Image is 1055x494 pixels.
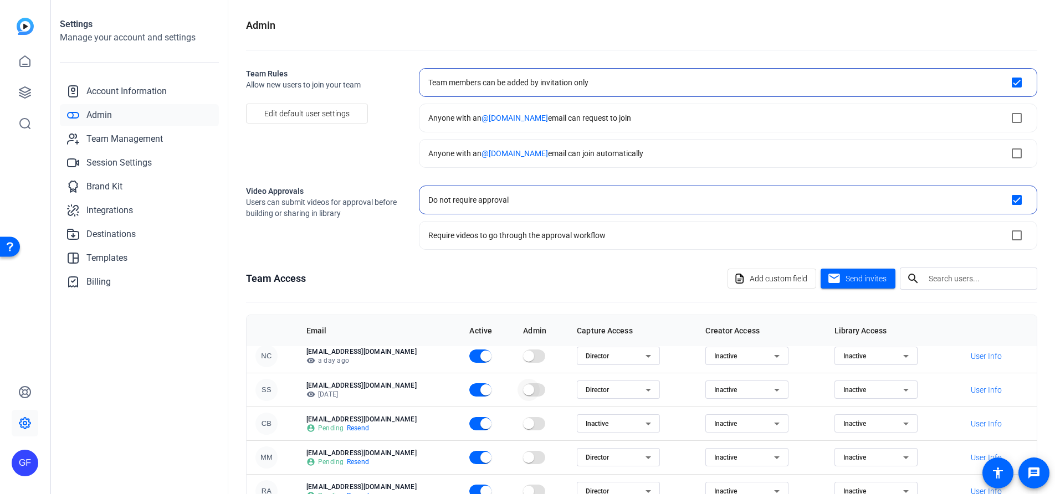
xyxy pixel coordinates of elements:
[843,386,866,394] span: Inactive
[86,85,167,98] span: Account Information
[971,384,1002,395] span: User Info
[586,352,609,360] span: Director
[843,454,866,461] span: Inactive
[843,420,866,428] span: Inactive
[306,347,452,356] p: [EMAIL_ADDRESS][DOMAIN_NAME]
[60,152,219,174] a: Session Settings
[246,104,368,124] button: Edit default user settings
[306,381,452,390] p: [EMAIL_ADDRESS][DOMAIN_NAME]
[306,457,315,466] mat-icon: account_circle
[428,77,588,88] div: Team members can be added by invitation only
[86,275,111,289] span: Billing
[347,457,370,466] span: Resend
[482,149,548,158] span: @[DOMAIN_NAME]
[991,466,1005,480] mat-icon: accessibility
[827,272,841,286] mat-icon: mail
[246,197,401,219] span: Users can submit videos for approval before building or sharing in library
[86,109,112,122] span: Admin
[255,446,278,469] div: MM
[318,424,344,433] span: Pending
[900,272,926,285] mat-icon: search
[971,452,1002,463] span: User Info
[1027,466,1041,480] mat-icon: message
[318,457,344,466] span: Pending
[255,413,278,435] div: CB
[514,315,568,346] th: Admin
[86,132,163,146] span: Team Management
[714,386,737,394] span: Inactive
[264,103,350,124] span: Edit default user settings
[298,315,461,346] th: Email
[821,269,895,289] button: Send invites
[306,356,315,365] mat-icon: visibility
[963,346,1010,366] button: User Info
[714,454,737,461] span: Inactive
[60,271,219,293] a: Billing
[482,114,548,122] span: @[DOMAIN_NAME]
[60,128,219,150] a: Team Management
[750,268,807,289] span: Add custom field
[728,269,816,289] button: Add custom field
[929,272,1028,285] input: Search users...
[246,18,275,33] h1: Admin
[246,79,401,90] span: Allow new users to join your team
[460,315,514,346] th: Active
[586,420,608,428] span: Inactive
[246,186,401,197] h2: Video Approvals
[306,482,452,491] p: [EMAIL_ADDRESS][DOMAIN_NAME]
[60,247,219,269] a: Templates
[306,449,452,457] p: [EMAIL_ADDRESS][DOMAIN_NAME]
[428,194,509,205] div: Do not require approval
[86,251,127,265] span: Templates
[60,18,219,31] h1: Settings
[306,424,315,433] mat-icon: account_circle
[963,447,1010,467] button: User Info
[826,315,954,346] th: Library Access
[60,223,219,245] a: Destinations
[17,18,34,35] img: blue-gradient.svg
[306,356,452,365] p: a day ago
[846,273,887,285] span: Send invites
[586,386,609,394] span: Director
[255,379,278,401] div: SS
[971,418,1002,429] span: User Info
[347,424,370,433] span: Resend
[60,80,219,102] a: Account Information
[255,345,278,367] div: NC
[86,204,133,217] span: Integrations
[428,230,606,241] div: Require videos to go through the approval workflow
[246,271,306,286] h1: Team Access
[971,351,1002,362] span: User Info
[12,450,38,476] div: GF
[843,352,866,360] span: Inactive
[963,414,1010,434] button: User Info
[696,315,825,346] th: Creator Access
[714,352,737,360] span: Inactive
[60,104,219,126] a: Admin
[306,390,452,399] p: [DATE]
[586,454,609,461] span: Director
[568,315,696,346] th: Capture Access
[963,380,1010,400] button: User Info
[60,199,219,222] a: Integrations
[60,31,219,44] h2: Manage your account and settings
[86,156,152,169] span: Session Settings
[306,415,452,424] p: [EMAIL_ADDRESS][DOMAIN_NAME]
[86,228,136,241] span: Destinations
[86,180,122,193] span: Brand Kit
[60,176,219,198] a: Brand Kit
[246,68,401,79] h2: Team Rules
[428,112,631,124] div: Anyone with an email can request to join
[428,148,643,159] div: Anyone with an email can join automatically
[714,420,737,428] span: Inactive
[306,390,315,399] mat-icon: visibility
